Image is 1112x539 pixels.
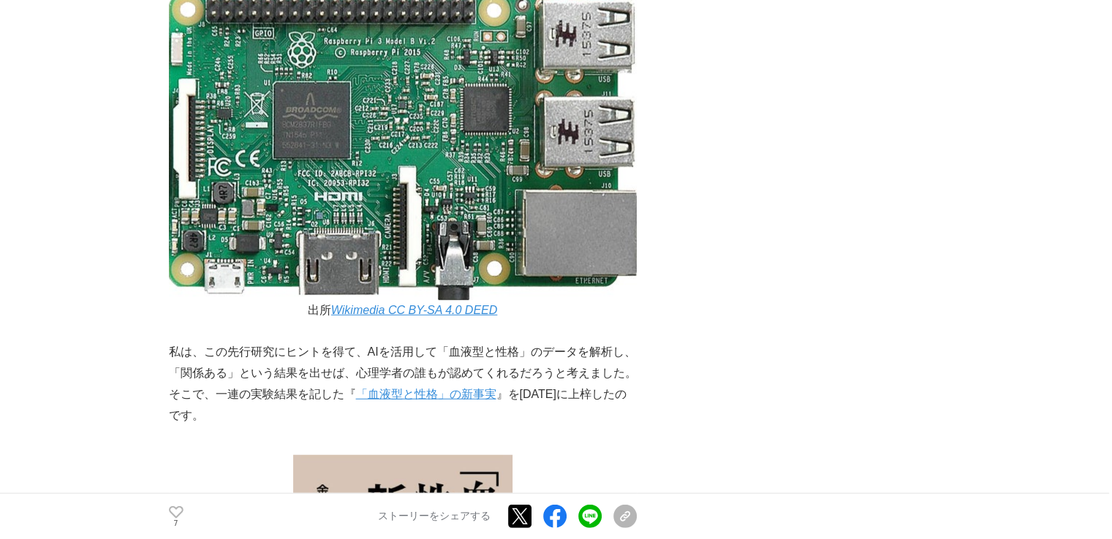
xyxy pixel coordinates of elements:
[169,342,637,426] p: 私は、この先行研究にヒントを得て、AIを活用して「血液型と性格」のデータを解析し、「関係ある」という結果を出せば、心理学者の誰もが認めてくれるだろうと考えました。そこで、一連の実験結果を記した『...
[169,519,184,527] p: 7
[378,510,491,523] p: ストーリーをシェアする
[356,388,496,400] a: 「血液型と性格」の新事実
[331,304,497,316] a: Wikimedia CC BY-SA 4.0 DEED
